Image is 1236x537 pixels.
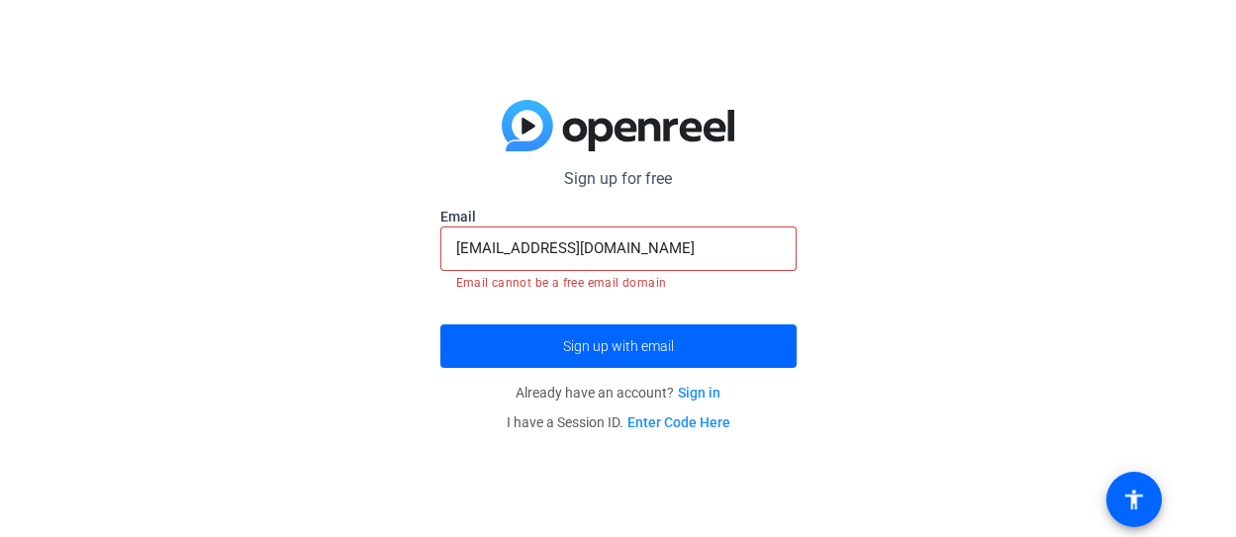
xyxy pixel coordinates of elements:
a: Enter Code Here [627,414,730,430]
input: Enter Email Address [456,236,781,260]
p: Sign up for free [440,167,797,191]
img: blue-gradient.svg [502,100,734,151]
mat-icon: accessibility [1122,488,1146,511]
mat-error: Email cannot be a free email domain [456,271,781,293]
label: Email [440,207,797,226]
span: Already have an account? [516,385,720,401]
span: I have a Session ID. [507,414,730,430]
a: Sign in [678,385,720,401]
button: Sign up with email [440,324,797,368]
